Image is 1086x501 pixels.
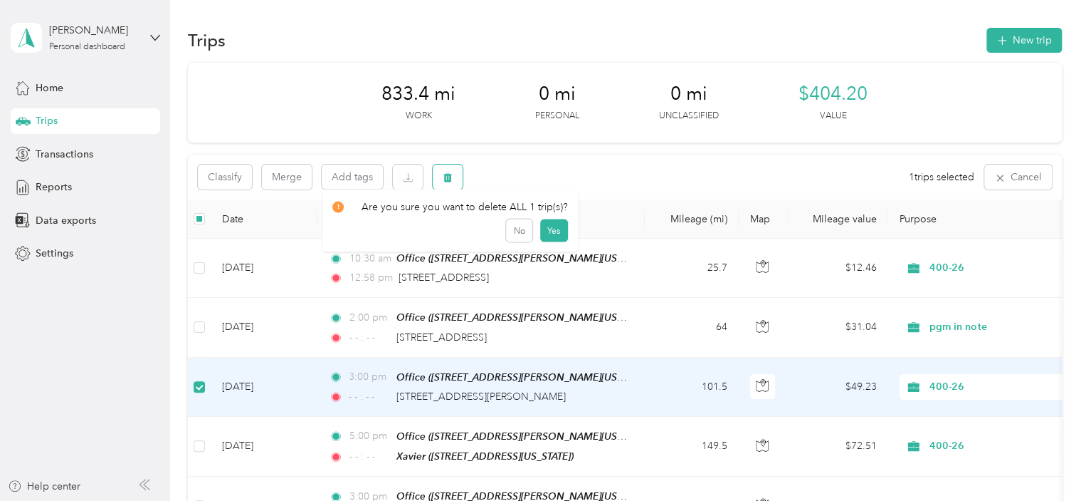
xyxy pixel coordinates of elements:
[349,369,389,385] span: 3:00 pm
[396,430,654,443] span: Office ([STREET_ADDRESS][PERSON_NAME][US_STATE])
[396,252,654,264] span: Office ([STREET_ADDRESS][PERSON_NAME][US_STATE])
[909,170,974,185] span: 1 trips selected
[349,449,389,465] span: - - : - -
[986,28,1062,53] button: New trip
[49,43,125,51] div: Personal dashboard
[36,246,73,261] span: Settings
[798,83,868,105] span: $404.20
[349,270,392,286] span: 12:58 pm
[929,319,1060,335] span: pgm in note
[396,391,566,403] span: [STREET_ADDRESS][PERSON_NAME]
[8,479,80,494] button: Help center
[211,417,317,477] td: [DATE]
[506,219,532,242] button: No
[49,23,138,38] div: [PERSON_NAME]
[317,200,645,239] th: Locations
[211,358,317,417] td: [DATE]
[929,260,1060,276] span: 400-26
[789,298,888,357] td: $31.04
[396,311,654,324] span: Office ([STREET_ADDRESS][PERSON_NAME][US_STATE])
[645,298,739,357] td: 64
[322,165,383,189] button: Add tags
[262,165,312,190] button: Merge
[739,200,789,239] th: Map
[211,239,317,298] td: [DATE]
[539,83,576,105] span: 0 mi
[789,358,888,417] td: $49.23
[349,389,389,405] span: - - : - -
[349,428,389,444] span: 5:00 pm
[1006,421,1086,501] iframe: Everlance-gr Chat Button Frame
[349,251,389,267] span: 10:30 am
[396,371,654,383] span: Office ([STREET_ADDRESS][PERSON_NAME][US_STATE])
[396,450,574,462] span: Xavier ([STREET_ADDRESS][US_STATE])
[929,379,1060,395] span: 400-26
[36,81,63,95] span: Home
[349,330,389,346] span: - - : - -
[211,200,317,239] th: Date
[381,83,455,105] span: 833.4 mi
[406,110,432,123] p: Work
[820,110,847,123] p: Value
[36,147,93,162] span: Transactions
[349,310,389,326] span: 2:00 pm
[645,417,739,477] td: 149.5
[36,213,96,228] span: Data exports
[188,33,226,48] h1: Trips
[36,113,58,128] span: Trips
[211,298,317,357] td: [DATE]
[789,417,888,477] td: $72.51
[399,272,489,284] span: [STREET_ADDRESS]
[645,239,739,298] td: 25.7
[36,180,72,195] span: Reports
[984,165,1052,190] button: Cancel
[198,165,252,190] button: Classify
[645,200,739,239] th: Mileage (mi)
[670,83,707,105] span: 0 mi
[332,200,568,215] div: Are you sure you want to delete ALL 1 trip(s)?
[659,110,719,123] p: Unclassified
[789,239,888,298] td: $12.46
[789,200,888,239] th: Mileage value
[539,219,567,242] button: Yes
[535,110,579,123] p: Personal
[396,331,487,344] span: [STREET_ADDRESS]
[929,438,1060,454] span: 400-26
[645,358,739,417] td: 101.5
